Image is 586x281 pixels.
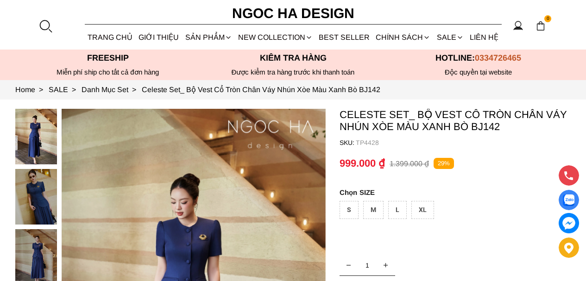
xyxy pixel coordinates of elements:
[563,194,574,206] img: Display image
[363,201,384,219] div: M
[128,86,140,94] span: >
[49,86,82,94] a: Link to SALE
[340,139,356,146] h6: SKU:
[260,53,327,62] font: Kiểm tra hàng
[15,86,49,94] a: Link to Home
[388,201,407,219] div: L
[201,68,386,76] p: Được kiểm tra hàng trước khi thanh toán
[544,15,552,23] span: 0
[434,158,454,169] p: 29%
[142,86,380,94] a: Link to Celeste Set_ Bộ Vest Cổ Tròn Chân Váy Nhún Xòe Màu Xanh Bò BJ142
[340,188,571,196] p: SIZE
[559,213,579,233] a: messenger
[15,53,201,63] p: Freeship
[411,201,434,219] div: XL
[182,25,235,50] div: SẢN PHẨM
[475,53,521,62] span: 0334726465
[235,25,315,50] a: NEW COLLECTION
[386,53,571,63] p: Hotline:
[82,86,142,94] a: Link to Danh Mục Set
[15,109,57,164] img: Celeste Set_ Bộ Vest Cổ Tròn Chân Váy Nhún Xòe Màu Xanh Bò BJ142_mini_0
[85,25,136,50] a: TRANG CHỦ
[559,190,579,210] a: Display image
[356,139,571,146] p: TP4428
[15,68,201,76] div: Miễn phí ship cho tất cả đơn hàng
[536,21,546,31] img: img-CART-ICON-ksit0nf1
[340,157,385,169] p: 999.000 ₫
[466,25,501,50] a: LIÊN HỆ
[390,159,429,168] p: 1.399.000 ₫
[136,25,182,50] a: GIỚI THIỆU
[35,86,47,94] span: >
[15,169,57,225] img: Celeste Set_ Bộ Vest Cổ Tròn Chân Váy Nhún Xòe Màu Xanh Bò BJ142_mini_1
[340,256,395,275] input: Quantity input
[373,25,434,50] div: Chính sách
[386,68,571,76] h6: Độc quyền tại website
[340,109,571,133] p: Celeste Set_ Bộ Vest Cổ Tròn Chân Váy Nhún Xòe Màu Xanh Bò BJ142
[434,25,466,50] a: SALE
[68,86,80,94] span: >
[316,25,373,50] a: BEST SELLER
[340,201,359,219] div: S
[224,2,363,25] a: Ngoc Ha Design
